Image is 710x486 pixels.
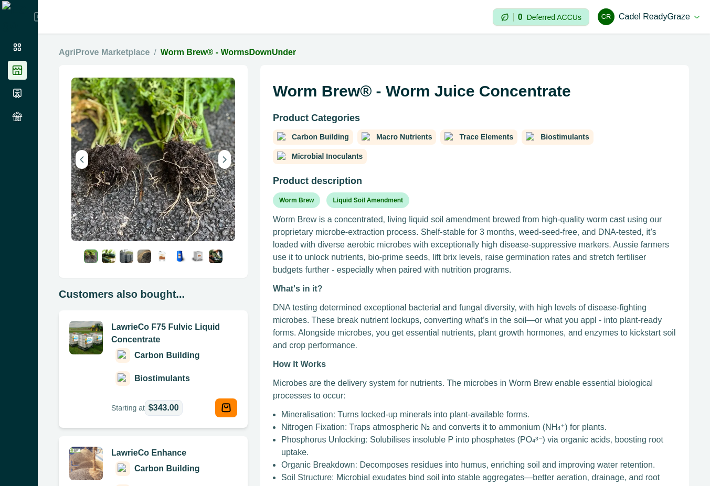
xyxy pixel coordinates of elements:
img: Microbial Inoculants [277,152,288,162]
p: DNA testing determined exceptional bacterial and fungal diversity, with high levels of disease-fi... [273,301,676,352]
a: AgriProve Marketplace [59,46,150,59]
span: / [154,46,156,59]
img: Macro Nutrients [362,132,372,143]
li: Organic Breakdown: Decomposes residues into humus, enriching soil and improving water retention. [281,459,676,471]
p: Biostimulants [134,372,190,385]
h1: Worm Brew® - Worm Juice Concentrate [273,78,676,111]
p: Worm Brew [279,196,314,205]
p: Customers also bought... [59,286,248,302]
p: Product Categories [273,111,676,125]
button: Cadel ReadyGrazeCadel ReadyGraze [598,4,700,29]
p: LawrieCo Enhance [111,447,237,459]
p: Liquid Soil Amendment [333,196,403,205]
p: Microbes are the delivery system for nutrients. The microbes in Worm Brew enable essential biolog... [273,377,676,402]
p: Starting at [111,400,183,416]
p: Trace Elements [459,132,513,143]
p: Carbon Building [134,462,199,475]
li: Nitrogen Fixation: Traps atmospheric N₂ and converts it to ammonium (NH₄⁺) for plants. [281,421,676,434]
p: How It Works [273,358,676,371]
p: Worm Brew is a concentrated, living liquid soil amendment brewed from high-quality worm cast usin... [273,213,676,276]
h2: Product description [273,175,676,192]
p: Microbial Inoculants [292,151,363,162]
img: Carbon Building [118,463,128,474]
p: Deferred ACCUs [527,13,581,21]
nav: breadcrumb [59,46,689,59]
img: Biostimulants [526,132,536,143]
a: Worm Brew® - WormsDownUnder [161,48,296,57]
img: Carbon Building [277,132,288,143]
button: Next image [218,150,231,169]
li: Mineralisation: Turns locked-up minerals into plant-available forms. [281,408,676,421]
span: $343.00 [149,402,179,414]
p: 0 [518,13,523,21]
p: Carbon Building [292,132,349,143]
img: Carbon Building [118,350,128,361]
p: LawrieCo F75 Fulvic Liquid Concentrate [111,321,237,346]
li: Phosphorus Unlocking: Solubilises insoluble P into phosphates (PO₄³⁻) via organic acids, boosting... [281,434,676,459]
img: Trace Elements [444,132,455,143]
img: Logo [2,1,34,33]
p: What's in it? [273,283,676,295]
p: Macro Nutrients [376,132,432,143]
p: Biostimulants [541,132,589,143]
p: Carbon Building [134,349,199,362]
button: Previous image [76,150,88,169]
img: Biostimulants [118,373,128,384]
